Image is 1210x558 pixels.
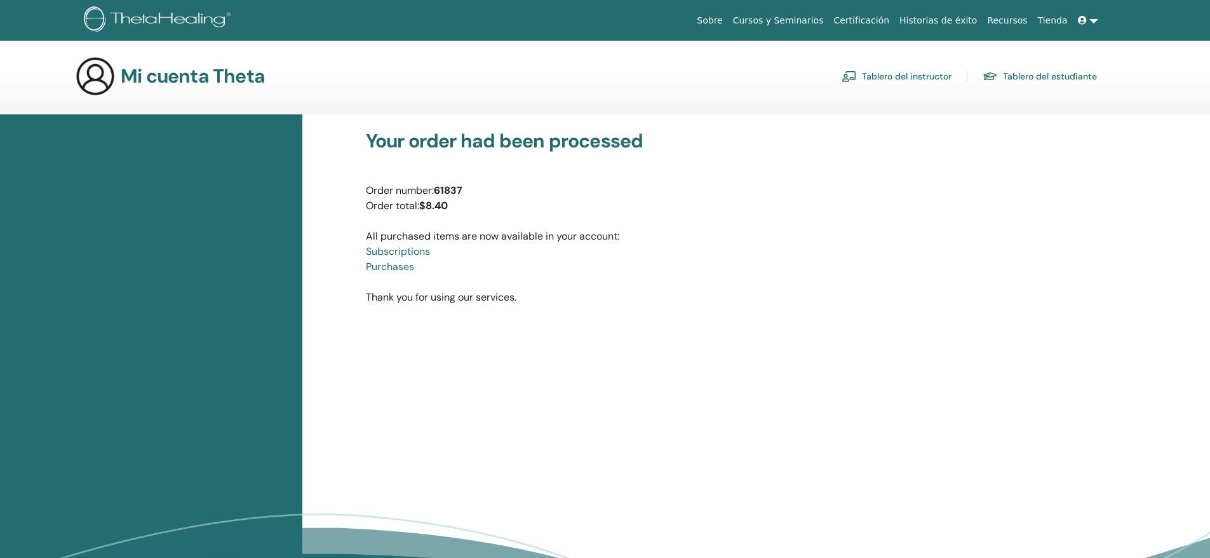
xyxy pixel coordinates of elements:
[983,71,998,82] img: graduation-cap.svg
[894,9,982,32] a: Historias de éxito
[419,199,448,212] strong: $8.40
[1033,9,1073,32] a: Tienda
[366,214,1079,275] div: All purchased items are now available in your account:
[842,66,951,86] a: Tablero del instructor
[692,9,727,32] a: Sobre
[842,71,857,82] img: chalkboard-teacher.svg
[366,198,1079,214] div: Order total:
[828,9,894,32] a: Certificación
[982,9,1032,32] a: Recursos
[366,245,430,258] a: Subscriptions
[366,130,1079,153] h3: Your order had been processed
[434,184,462,197] strong: 61837
[728,9,829,32] a: Cursos y Seminarios
[121,65,265,88] h3: Mi cuenta Theta
[356,130,1088,305] div: Thank you for using our services.
[366,260,414,273] a: Purchases
[983,66,1097,86] a: Tablero del estudiante
[84,6,236,35] img: logo.png
[75,56,116,97] img: generic-user-icon.jpg
[366,183,1079,198] div: Order number:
